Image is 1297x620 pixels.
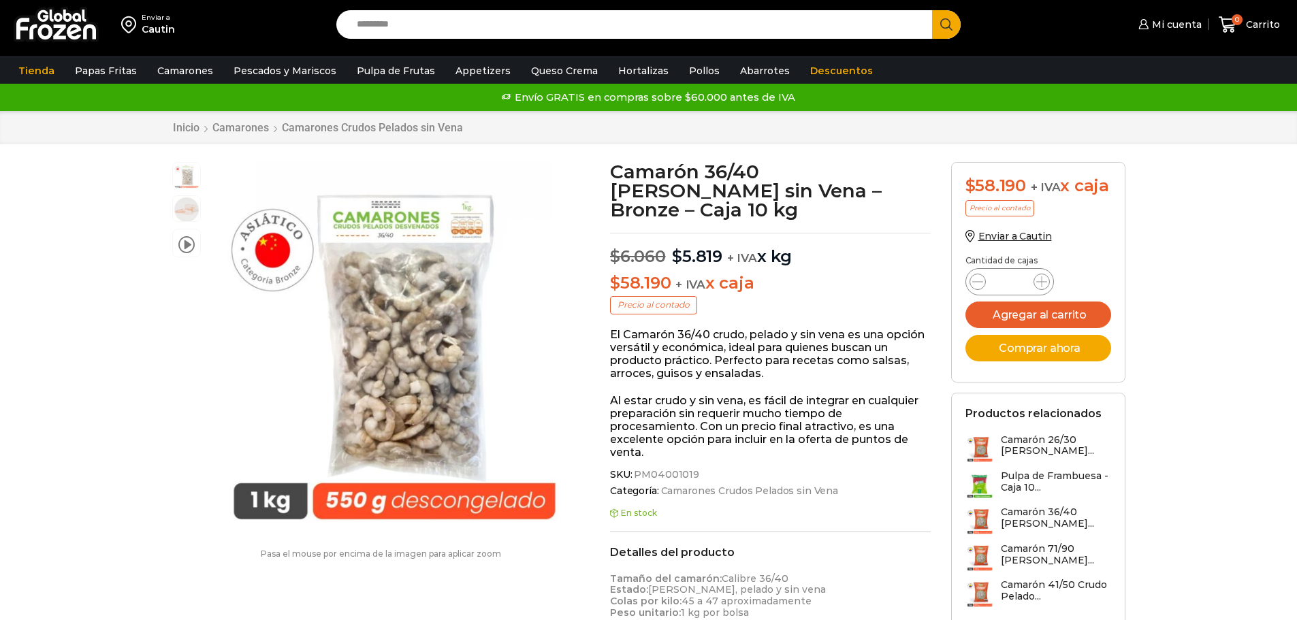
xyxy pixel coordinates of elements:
a: Queso Crema [524,58,605,84]
span: $ [672,246,682,266]
h2: Detalles del producto [610,546,931,559]
p: Cantidad de cajas [965,256,1111,265]
a: Pulpa de Frambuesa - Caja 10... [965,470,1111,500]
a: Abarrotes [733,58,797,84]
span: PM04001019 [632,469,699,480]
strong: Peso unitario: [610,606,681,619]
p: El Camarón 36/40 crudo, pelado y sin vena es una opción versátil y económica, ideal para quienes ... [610,328,931,380]
div: x caja [965,176,1111,196]
a: Enviar a Cautin [965,230,1052,242]
a: Camarones Crudos Pelados sin Vena [281,121,464,134]
a: Camarón 26/30 [PERSON_NAME]... [965,434,1111,463]
button: Comprar ahora [965,335,1111,361]
strong: Tamaño del camarón: [610,572,722,585]
span: Carrito [1243,18,1280,31]
span: 0 [1232,14,1243,25]
a: 0 Carrito [1215,9,1283,41]
bdi: 6.060 [610,246,666,266]
div: Cautin [142,22,175,36]
a: Pescados y Mariscos [227,58,343,84]
span: $ [610,246,620,266]
span: Mi cuenta [1149,18,1202,31]
a: Papas Fritas [68,58,144,84]
h3: Camarón 71/90 [PERSON_NAME]... [1001,543,1111,566]
p: Precio al contado [610,296,697,314]
a: Camarones [150,58,220,84]
h1: Camarón 36/40 [PERSON_NAME] sin Vena – Bronze – Caja 10 kg [610,162,931,219]
span: + IVA [675,278,705,291]
div: 1 / 3 [208,162,581,536]
a: Mi cuenta [1135,11,1202,38]
span: SKU: [610,469,931,480]
p: Precio al contado [965,200,1034,216]
a: Hortalizas [611,58,675,84]
a: Descuentos [803,58,880,84]
a: Camarones [212,121,270,134]
a: Pulpa de Frutas [350,58,442,84]
nav: Breadcrumb [172,121,464,134]
strong: Colas por kilo: [610,595,682,607]
div: Enviar a [142,13,175,22]
a: Pollos [682,58,726,84]
a: Tienda [12,58,61,84]
bdi: 58.190 [965,176,1026,195]
bdi: 5.819 [672,246,722,266]
span: $ [610,273,620,293]
input: Product quantity [997,272,1023,291]
a: Camarón 71/90 [PERSON_NAME]... [965,543,1111,572]
p: En stock [610,508,931,518]
p: x caja [610,274,931,293]
a: Camarón 36/40 [PERSON_NAME]... [965,506,1111,536]
span: Camaron 36/40 RPD Bronze [173,163,200,190]
h3: Camarón 41/50 Crudo Pelado... [1001,579,1111,602]
span: Categoría: [610,485,931,497]
button: Search button [932,10,961,39]
p: x kg [610,233,931,267]
a: Inicio [172,121,200,134]
h2: Productos relacionados [965,407,1102,420]
bdi: 58.190 [610,273,671,293]
h3: Pulpa de Frambuesa - Caja 10... [1001,470,1111,493]
button: Agregar al carrito [965,301,1111,328]
span: 36/40 rpd bronze [173,196,200,223]
h3: Camarón 26/30 [PERSON_NAME]... [1001,434,1111,457]
p: Al estar crudo y sin vena, es fácil de integrar en cualquier preparación sin requerir mucho tiemp... [610,394,931,459]
strong: Estado: [610,583,648,595]
span: Enviar a Cautin [978,230,1052,242]
p: Pasa el mouse por encima de la imagen para aplicar zoom [172,549,590,559]
a: Camarones Crudos Pelados sin Vena [659,485,838,497]
h3: Camarón 36/40 [PERSON_NAME]... [1001,506,1111,529]
span: $ [965,176,976,195]
img: Camaron 36/40 RPD Bronze [208,162,581,536]
a: Camarón 41/50 Crudo Pelado... [965,579,1111,608]
img: address-field-icon.svg [121,13,142,36]
span: + IVA [1031,180,1061,194]
a: Appetizers [449,58,517,84]
span: + IVA [727,251,757,265]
